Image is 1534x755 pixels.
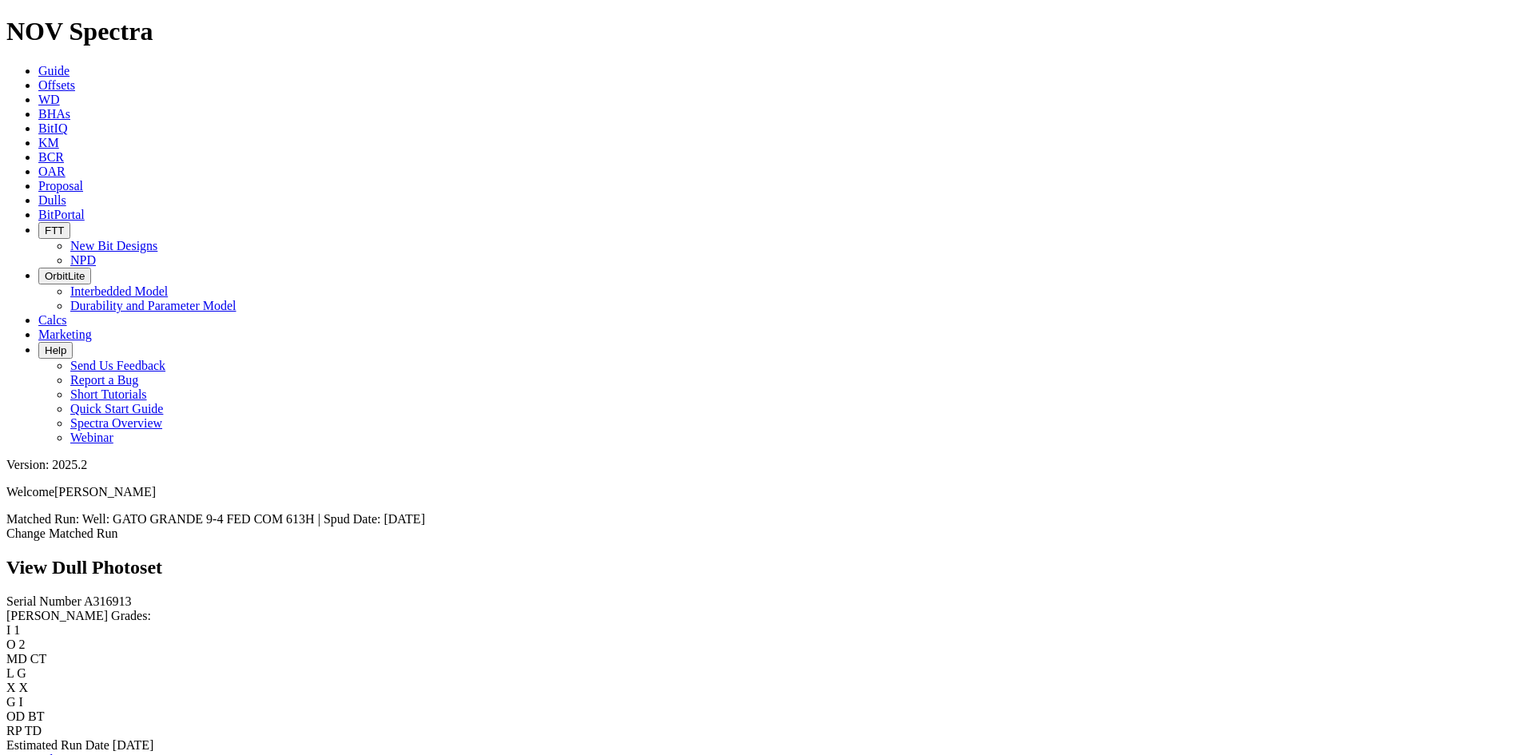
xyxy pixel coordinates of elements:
a: Spectra Overview [70,416,162,430]
div: [PERSON_NAME] Grades: [6,609,1528,623]
a: BitPortal [38,208,85,221]
a: Marketing [38,328,92,341]
label: X [6,681,16,694]
label: OD [6,709,25,723]
span: FTT [45,225,64,236]
a: NPD [70,253,96,267]
button: OrbitLite [38,268,91,284]
a: Durability and Parameter Model [70,299,236,312]
a: BCR [38,150,64,164]
a: Dulls [38,193,66,207]
label: G [6,695,16,709]
a: Interbedded Model [70,284,168,298]
a: Short Tutorials [70,387,147,401]
span: Matched Run: [6,512,79,526]
span: I [19,695,23,709]
label: Serial Number [6,594,81,608]
button: Help [38,342,73,359]
a: WD [38,93,60,106]
label: I [6,623,10,637]
a: Send Us Feedback [70,359,165,372]
a: KM [38,136,59,149]
label: MD [6,652,27,666]
span: 1 [14,623,20,637]
span: Help [45,344,66,356]
a: New Bit Designs [70,239,157,252]
a: Calcs [38,313,67,327]
h2: View Dull Photoset [6,557,1528,578]
a: Proposal [38,179,83,193]
a: Webinar [70,431,113,444]
div: Version: 2025.2 [6,458,1528,472]
span: Well: GATO GRANDE 9-4 FED COM 613H | Spud Date: [DATE] [82,512,425,526]
span: A316913 [84,594,132,608]
h1: NOV Spectra [6,17,1528,46]
a: Change Matched Run [6,527,118,540]
span: [PERSON_NAME] [54,485,156,499]
span: CT [30,652,46,666]
span: BT [28,709,44,723]
a: OAR [38,165,66,178]
label: L [6,666,14,680]
span: TD [25,724,42,737]
a: Report a Bug [70,373,138,387]
a: BitIQ [38,121,67,135]
a: Quick Start Guide [70,402,163,415]
span: 2 [19,638,26,651]
a: Guide [38,64,70,77]
span: X [19,681,29,694]
span: OrbitLite [45,270,85,282]
a: BHAs [38,107,70,121]
label: Estimated Run Date [6,738,109,752]
label: O [6,638,16,651]
button: FTT [38,222,70,239]
span: G [17,666,26,680]
p: Welcome [6,485,1528,499]
span: [DATE] [113,738,154,752]
label: RP [6,724,22,737]
a: Offsets [38,78,75,92]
